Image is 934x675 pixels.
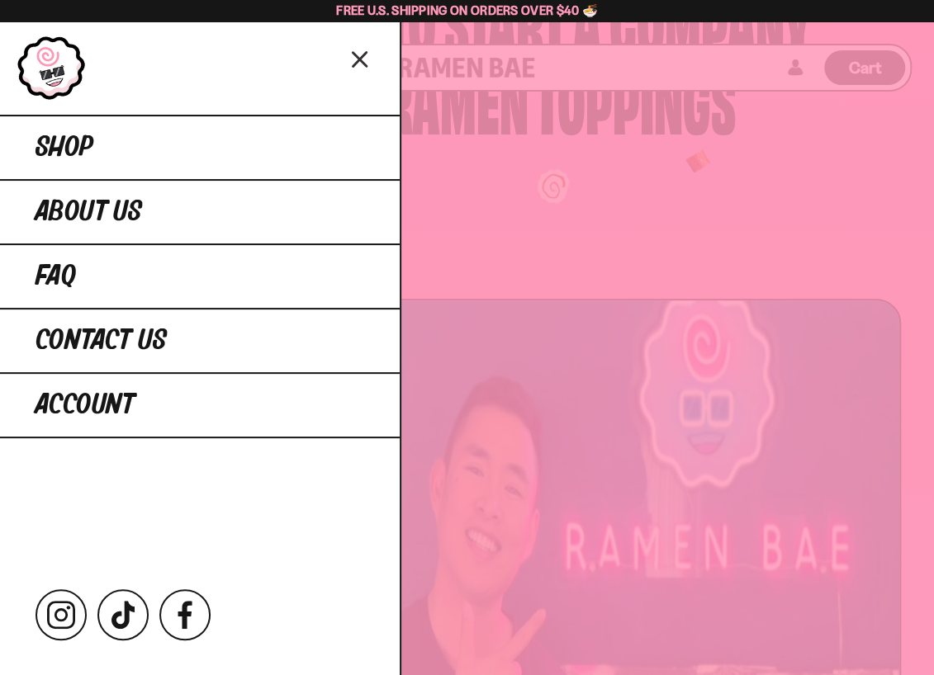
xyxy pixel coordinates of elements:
[36,326,167,356] span: Contact Us
[36,262,76,291] span: FAQ
[336,2,598,18] span: Free U.S. Shipping on Orders over $40 🍜
[36,133,93,163] span: Shop
[346,44,375,73] button: Close menu
[36,197,142,227] span: About Us
[36,390,135,420] span: Account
